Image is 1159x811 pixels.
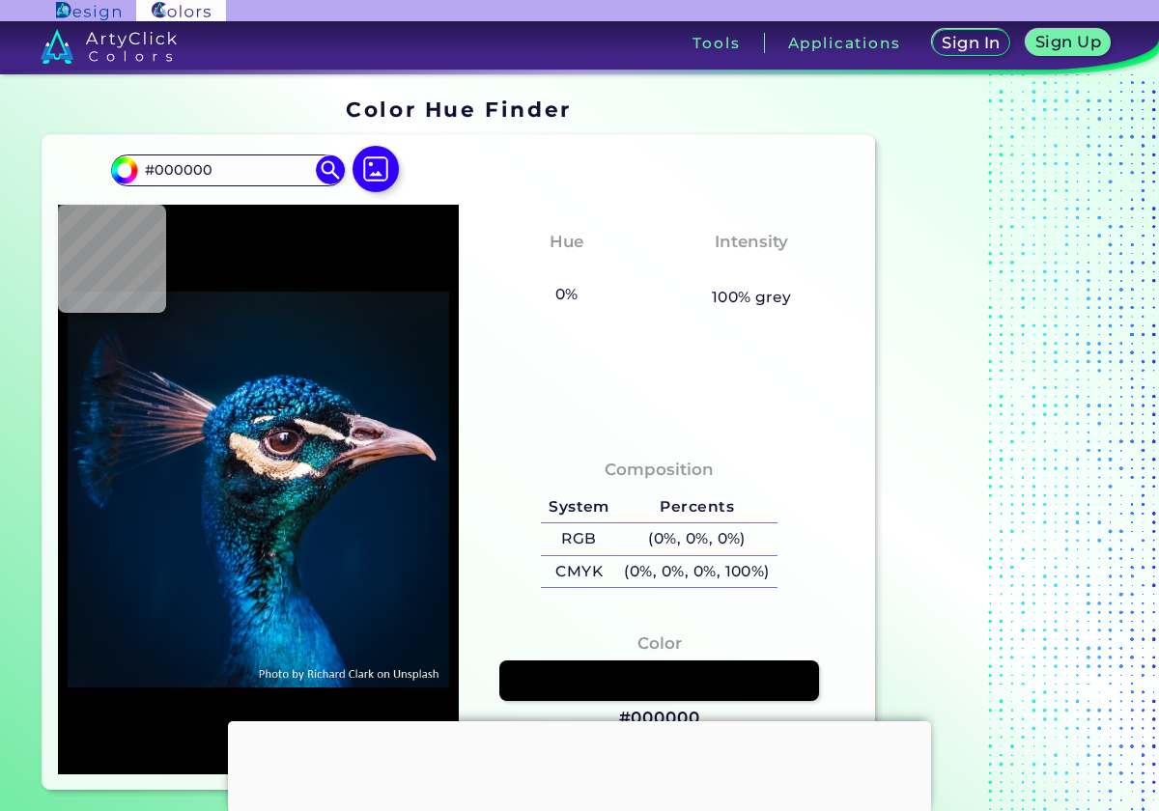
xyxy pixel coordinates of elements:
[943,35,999,50] h5: Sign In
[541,556,616,588] h5: CMYK
[617,556,777,588] h5: (0%, 0%, 0%, 100%)
[550,228,583,256] h4: Hue
[693,36,740,50] h3: Tools
[353,146,399,192] img: icon picture
[1028,30,1110,56] a: Sign Up
[605,456,714,484] h4: Composition
[41,29,177,64] img: logo_artyclick_colors_white.svg
[541,523,616,555] h5: RGB
[138,157,318,183] input: type color..
[346,95,571,124] h1: Color Hue Finder
[883,91,1124,797] iframe: Advertisement
[1036,34,1100,49] h5: Sign Up
[720,259,784,282] h3: None
[68,214,449,764] img: img_pavlin.jpg
[637,629,682,657] h4: Color
[534,259,599,282] h3: None
[541,491,616,523] h5: System
[619,707,700,730] h3: #000000
[933,30,1009,56] a: Sign In
[617,491,777,523] h5: Percents
[712,285,792,310] h5: 100% grey
[715,228,788,256] h4: Intensity
[617,523,777,555] h5: (0%, 0%, 0%)
[316,155,345,184] img: icon search
[548,282,585,307] h5: 0%
[56,2,121,20] img: ArtyClick Design logo
[228,721,931,808] iframe: Advertisement
[788,36,901,50] h3: Applications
